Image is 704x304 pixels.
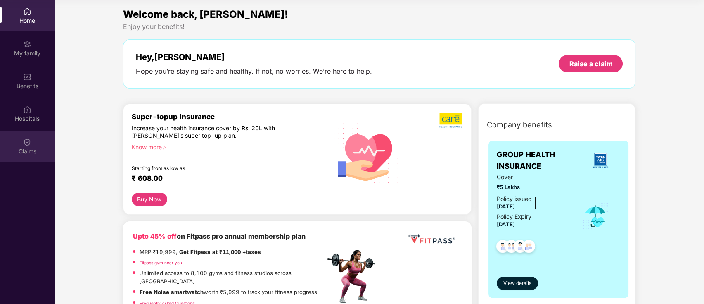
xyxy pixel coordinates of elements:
strong: Get Fitpass at ₹11,000 +taxes [179,249,261,255]
img: icon [582,203,609,230]
a: Fitpass gym near you [140,260,182,265]
img: svg+xml;base64,PHN2ZyB4bWxucz0iaHR0cDovL3d3dy53My5vcmcvMjAwMC9zdmciIHdpZHRoPSI0OC45NDMiIGhlaWdodD... [493,237,513,258]
del: MRP ₹19,999, [140,249,178,255]
img: svg+xml;base64,PHN2ZyBpZD0iQmVuZWZpdHMiIHhtbG5zPSJodHRwOi8vd3d3LnczLm9yZy8yMDAwL3N2ZyIgd2lkdGg9Ij... [23,73,31,81]
img: insurerLogo [589,149,612,172]
img: svg+xml;base64,PHN2ZyBpZD0iQ2xhaW0iIHhtbG5zPSJodHRwOi8vd3d3LnczLm9yZy8yMDAwL3N2ZyIgd2lkdGg9IjIwIi... [23,138,31,146]
p: Unlimited access to 8,100 gyms and fitness studios across [GEOGRAPHIC_DATA] [139,269,325,286]
p: worth ₹5,999 to track your fitness progress [140,288,317,297]
b: Upto 45% off [133,232,177,240]
span: Cover [497,172,571,182]
b: on Fitpass pro annual membership plan [133,232,306,240]
img: svg+xml;base64,PHN2ZyBpZD0iSG9tZSIgeG1sbnM9Imh0dHA6Ly93d3cudzMub3JnLzIwMDAvc3ZnIiB3aWR0aD0iMjAiIG... [23,7,31,16]
div: Policy Expiry [497,212,531,221]
div: Super-topup Insurance [132,113,325,121]
span: Welcome back, [PERSON_NAME]! [123,8,288,20]
div: Starting from as low as [132,165,290,171]
span: [DATE] [497,221,515,227]
span: ₹5 Lakhs [497,183,571,191]
span: Company benefits [487,119,552,131]
strong: Free Noise smartwatch [140,289,204,295]
div: Policy issued [497,194,532,203]
img: svg+xml;base64,PHN2ZyB4bWxucz0iaHR0cDovL3d3dy53My5vcmcvMjAwMC9zdmciIHdpZHRoPSI0OC45NDMiIGhlaWdodD... [519,237,539,258]
img: svg+xml;base64,PHN2ZyB4bWxucz0iaHR0cDovL3d3dy53My5vcmcvMjAwMC9zdmciIHdpZHRoPSI0OC45NDMiIGhlaWdodD... [510,237,530,258]
button: View details [497,277,538,290]
div: Hope you’re staying safe and healthy. If not, no worries. We’re here to help. [136,67,372,76]
span: right [162,145,166,150]
div: Hey, [PERSON_NAME] [136,52,372,62]
div: Know more [132,144,320,149]
img: b5dec4f62d2307b9de63beb79f102df3.png [439,113,463,128]
div: Raise a claim [569,59,612,68]
div: Enjoy your benefits! [123,22,636,31]
img: svg+xml;base64,PHN2ZyB4bWxucz0iaHR0cDovL3d3dy53My5vcmcvMjAwMC9zdmciIHhtbG5zOnhsaW5rPSJodHRwOi8vd3... [327,113,406,193]
span: GROUP HEALTH INSURANCE [497,149,580,172]
span: View details [503,280,531,287]
div: ₹ 608.00 [132,174,317,184]
img: svg+xml;base64,PHN2ZyB4bWxucz0iaHR0cDovL3d3dy53My5vcmcvMjAwMC9zdmciIHdpZHRoPSI0OC45MTUiIGhlaWdodD... [501,237,521,258]
img: svg+xml;base64,PHN2ZyB3aWR0aD0iMjAiIGhlaWdodD0iMjAiIHZpZXdCb3g9IjAgMCAyMCAyMCIgZmlsbD0ibm9uZSIgeG... [23,40,31,48]
img: fppp.png [407,231,456,247]
button: Buy Now [132,193,168,206]
div: Increase your health insurance cover by Rs. 20L with [PERSON_NAME]’s super top-up plan. [132,124,289,140]
span: [DATE] [497,203,515,210]
img: svg+xml;base64,PHN2ZyBpZD0iSG9zcGl0YWxzIiB4bWxucz0iaHR0cDovL3d3dy53My5vcmcvMjAwMC9zdmciIHdpZHRoPS... [23,105,31,114]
